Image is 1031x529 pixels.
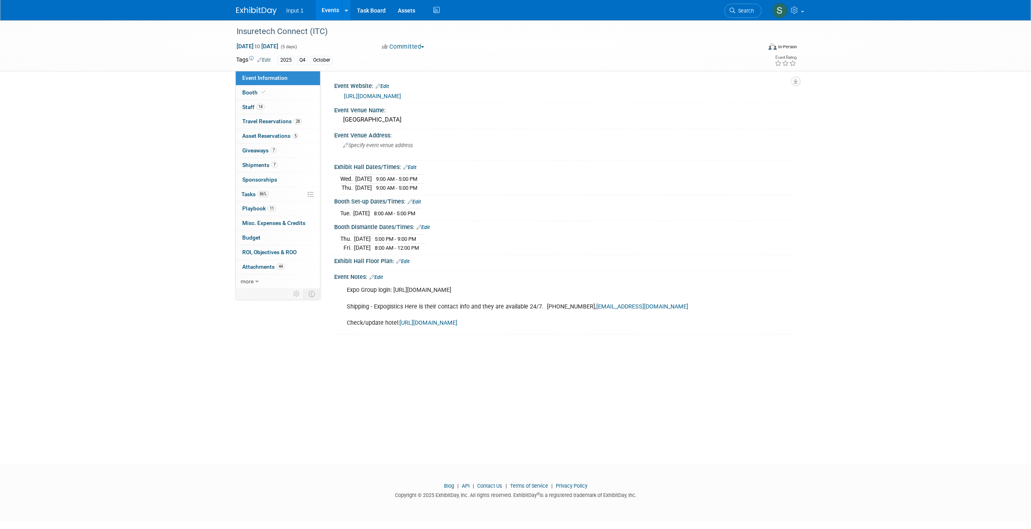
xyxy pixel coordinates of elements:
[353,209,370,218] td: [DATE]
[271,162,277,168] span: 7
[416,225,430,230] a: Edit
[271,147,277,153] span: 7
[236,114,320,129] a: Travel Reservations28
[462,483,470,489] a: API
[280,44,297,49] span: (5 days)
[254,43,261,49] span: to
[334,255,795,266] div: Exhibit Hall Floor Plan:
[376,185,417,191] span: 9:00 AM - 5:00 PM
[768,43,777,50] img: Format-Inperson.png
[408,199,421,205] a: Edit
[242,162,277,168] span: Shipments
[334,161,795,171] div: Exhibit Hall Dates/Times:
[778,44,797,50] div: In-Person
[294,118,302,124] span: 28
[334,80,795,90] div: Event Website:
[268,206,276,212] span: 11
[354,235,371,244] td: [DATE]
[297,56,308,64] div: Q4
[455,483,461,489] span: |
[242,205,276,212] span: Playbook
[242,263,285,270] span: Attachments
[257,57,271,63] a: Edit
[242,220,305,226] span: Misc. Expenses & Credits
[504,483,509,489] span: |
[772,3,788,18] img: Susan Stout
[344,93,401,99] a: [URL][DOMAIN_NAME]
[334,195,795,206] div: Booth Set-up Dates/Times:
[376,84,389,89] a: Edit
[341,282,706,331] div: Expo Group login: [URL][DOMAIN_NAME] Shipping - Expogistics Here is their contact info and they a...
[256,104,265,110] span: 14
[379,43,427,51] button: Committed
[236,86,320,100] a: Booth
[236,71,320,85] a: Event Information
[775,56,796,60] div: Event Rating
[242,133,299,139] span: Asset Reservations
[334,129,795,139] div: Event Venue Address:
[242,249,297,255] span: ROI, Objectives & ROO
[278,56,294,64] div: 2025
[340,175,355,184] td: Wed.
[242,176,277,183] span: Sponsorships
[537,492,540,496] sup: ®
[340,235,354,244] td: Thu.
[376,176,417,182] span: 9:00 AM - 5:00 PM
[444,483,454,489] a: Blog
[236,158,320,172] a: Shipments7
[236,274,320,289] a: more
[556,483,587,489] a: Privacy Policy
[236,7,277,15] img: ExhibitDay
[340,209,353,218] td: Tue.
[343,142,413,148] span: Specify event venue address
[355,175,372,184] td: [DATE]
[340,184,355,192] td: Thu.
[477,483,502,489] a: Contact Us
[354,243,371,252] td: [DATE]
[724,4,762,18] a: Search
[236,187,320,201] a: Tasks86%
[242,89,267,96] span: Booth
[334,271,795,281] div: Event Notes:
[396,259,410,264] a: Edit
[242,118,302,124] span: Travel Reservations
[236,260,320,274] a: Attachments44
[311,56,333,64] div: October
[236,231,320,245] a: Budget
[334,221,795,231] div: Booth Dismantle Dates/Times:
[236,100,320,114] a: Staff14
[355,184,372,192] td: [DATE]
[261,90,265,94] i: Booth reservation complete
[277,263,285,270] span: 44
[236,129,320,143] a: Asset Reservations5
[236,245,320,259] a: ROI, Objectives & ROO
[369,274,383,280] a: Edit
[340,243,354,252] td: Fri.
[375,236,416,242] span: 5:00 PM - 9:00 PM
[242,75,288,81] span: Event Information
[374,210,415,216] span: 8:00 AM - 5:00 PM
[596,303,688,310] a: [EMAIL_ADDRESS][DOMAIN_NAME]
[510,483,548,489] a: Terms of Service
[242,234,260,241] span: Budget
[241,278,254,285] span: more
[236,216,320,230] a: Misc. Expenses & Credits
[340,114,789,126] div: [GEOGRAPHIC_DATA]
[403,165,416,170] a: Edit
[471,483,476,489] span: |
[242,104,265,110] span: Staff
[735,8,754,14] span: Search
[303,289,320,299] td: Toggle Event Tabs
[241,191,269,197] span: Tasks
[549,483,555,489] span: |
[242,147,277,154] span: Giveaways
[292,133,299,139] span: 5
[399,319,457,326] a: [URL][DOMAIN_NAME]
[375,245,419,251] span: 8:00 AM - 12:00 PM
[290,289,304,299] td: Personalize Event Tab Strip
[334,104,795,114] div: Event Venue Name:
[234,24,749,39] div: Insuretech Connect (ITC)
[236,143,320,158] a: Giveaways7
[714,42,797,54] div: Event Format
[236,43,279,50] span: [DATE] [DATE]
